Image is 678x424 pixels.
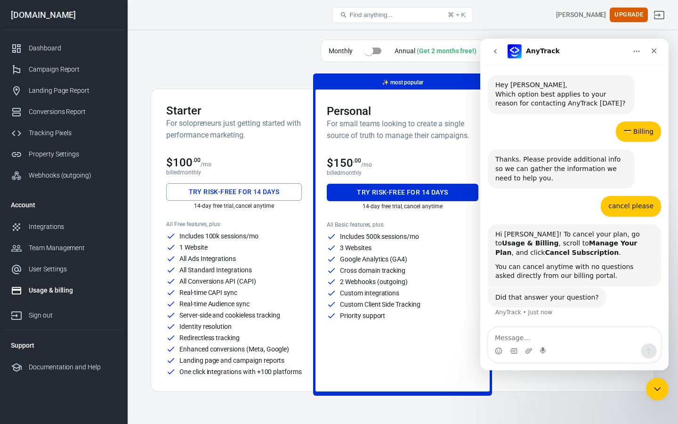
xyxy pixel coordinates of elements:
p: Includes 500k sessions/mo [340,233,419,240]
p: All Ads Integrations [179,255,236,262]
p: Priority support [340,312,385,319]
p: 3 Websites [340,245,371,251]
a: Property Settings [3,144,124,165]
p: Redirectless tracking [179,334,240,341]
a: Tracking Pixels [3,122,124,144]
div: Integrations [29,222,116,232]
div: User Settings [29,264,116,274]
p: billed monthly [327,170,478,176]
div: Documentation and Help [29,362,116,372]
h6: For small teams looking to create a single source of truth to manage their campaigns. [327,118,478,141]
h3: Starter [166,104,302,117]
p: Google Analytics (GA4) [340,256,407,262]
p: 2 Webhooks (outgoing) [340,278,408,285]
p: All Standard Integrations [179,267,252,273]
p: /mo [361,162,372,168]
a: Landing Page Report [3,80,124,101]
button: Try risk-free for 14 days [166,183,302,201]
p: most popular [382,78,423,88]
button: Upgrade [610,8,648,22]
div: Team Management [29,243,116,253]
a: Integrations [3,216,124,237]
sup: .00 [353,157,361,164]
p: 14-day free trial, cancel anytime [166,203,302,209]
div: Campaign Report [29,65,116,74]
span: magic [382,79,389,86]
p: All Conversions API (CAPI) [179,278,256,285]
h3: Personal [327,105,478,118]
div: Tracking Pixels [29,128,116,138]
p: 1 Website [179,244,208,251]
a: Sign out [3,301,124,326]
p: Real-time Audience sync [179,301,250,307]
p: Includes 100k sessions/mo [179,233,258,239]
p: 14-day free trial, cancel anytime [327,203,478,210]
a: Webhooks (outgoing) [3,165,124,186]
div: (Get 2 months free!) [417,47,476,55]
p: Landing page and campaign reports [179,357,284,364]
p: Custom Client Side Tracking [340,301,420,308]
p: Custom integrations [340,290,399,296]
div: Conversions Report [29,107,116,117]
a: Conversions Report [3,101,124,122]
div: Account id: JnNNYHrQ [556,10,606,20]
div: Annual [395,46,476,56]
div: ⌘ + K [448,11,465,18]
p: All Basic features, plus: [327,221,478,228]
div: Property Settings [29,149,116,159]
div: Landing Page Report [29,86,116,96]
li: Account [3,194,124,216]
p: Identity resolution [179,323,232,330]
p: All Free features, plus: [166,221,302,228]
div: Dashboard [29,43,116,53]
p: Monthly [329,46,353,56]
p: Cross domain tracking [340,267,405,274]
h6: For solopreneurs just getting started with performance marketing. [166,117,302,141]
p: /mo [201,161,211,168]
a: Team Management [3,237,124,259]
div: Webhooks (outgoing) [29,171,116,180]
iframe: Intercom live chat [480,39,669,370]
p: Server-side and cookieless tracking [179,312,280,318]
a: Usage & billing [3,280,124,301]
a: User Settings [3,259,124,280]
span: $150 [327,156,361,170]
button: Find anything...⌘ + K [332,7,473,23]
p: billed monthly [166,169,302,176]
iframe: Intercom live chat [646,378,669,400]
sup: .00 [193,157,201,163]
